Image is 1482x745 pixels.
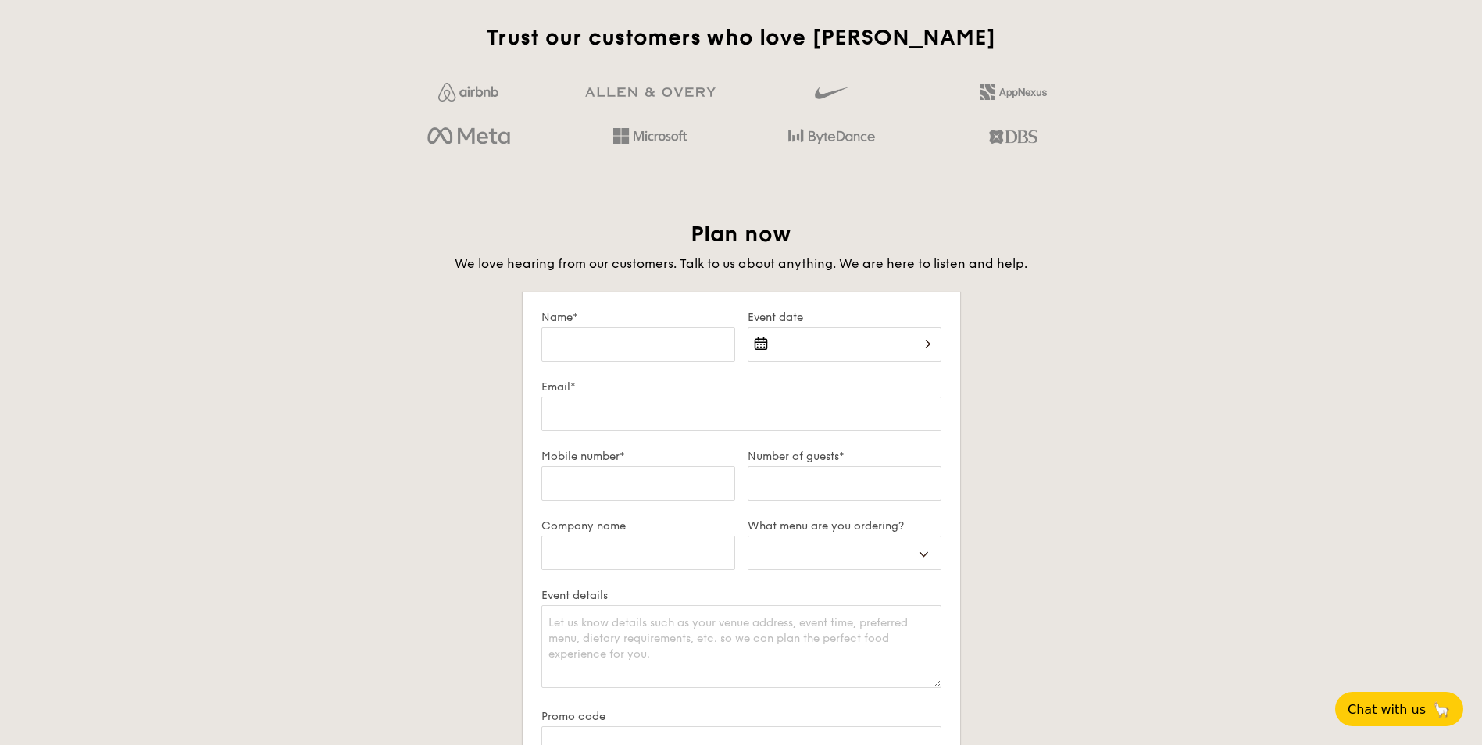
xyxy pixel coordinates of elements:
[788,123,875,150] img: bytedance.dc5c0c88.png
[541,589,941,602] label: Event details
[384,23,1098,52] h2: Trust our customers who love [PERSON_NAME]
[989,123,1037,150] img: dbs.a5bdd427.png
[455,256,1027,271] span: We love hearing from our customers. Talk to us about anything. We are here to listen and help.
[613,128,687,144] img: Hd4TfVa7bNwuIo1gAAAAASUVORK5CYII=
[438,83,498,102] img: Jf4Dw0UUCKFd4aYAAAAASUVORK5CYII=
[541,311,735,324] label: Name*
[748,311,941,324] label: Event date
[541,605,941,688] textarea: Let us know details such as your venue address, event time, preferred menu, dietary requirements,...
[980,84,1047,100] img: 2L6uqdT+6BmeAFDfWP11wfMG223fXktMZIL+i+lTG25h0NjUBKOYhdW2Kn6T+C0Q7bASH2i+1JIsIulPLIv5Ss6l0e291fRVW...
[541,519,735,533] label: Company name
[691,221,791,248] span: Plan now
[1348,702,1426,717] span: Chat with us
[1335,692,1463,726] button: Chat with us🦙
[541,710,941,723] label: Promo code
[1432,700,1451,718] span: 🦙
[815,80,848,106] img: gdlseuq06himwAAAABJRU5ErkJggg==
[748,450,941,463] label: Number of guests*
[427,123,509,150] img: meta.d311700b.png
[585,87,716,98] img: GRg3jHAAAAABJRU5ErkJggg==
[748,519,941,533] label: What menu are you ordering?
[541,450,735,463] label: Mobile number*
[541,380,941,394] label: Email*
